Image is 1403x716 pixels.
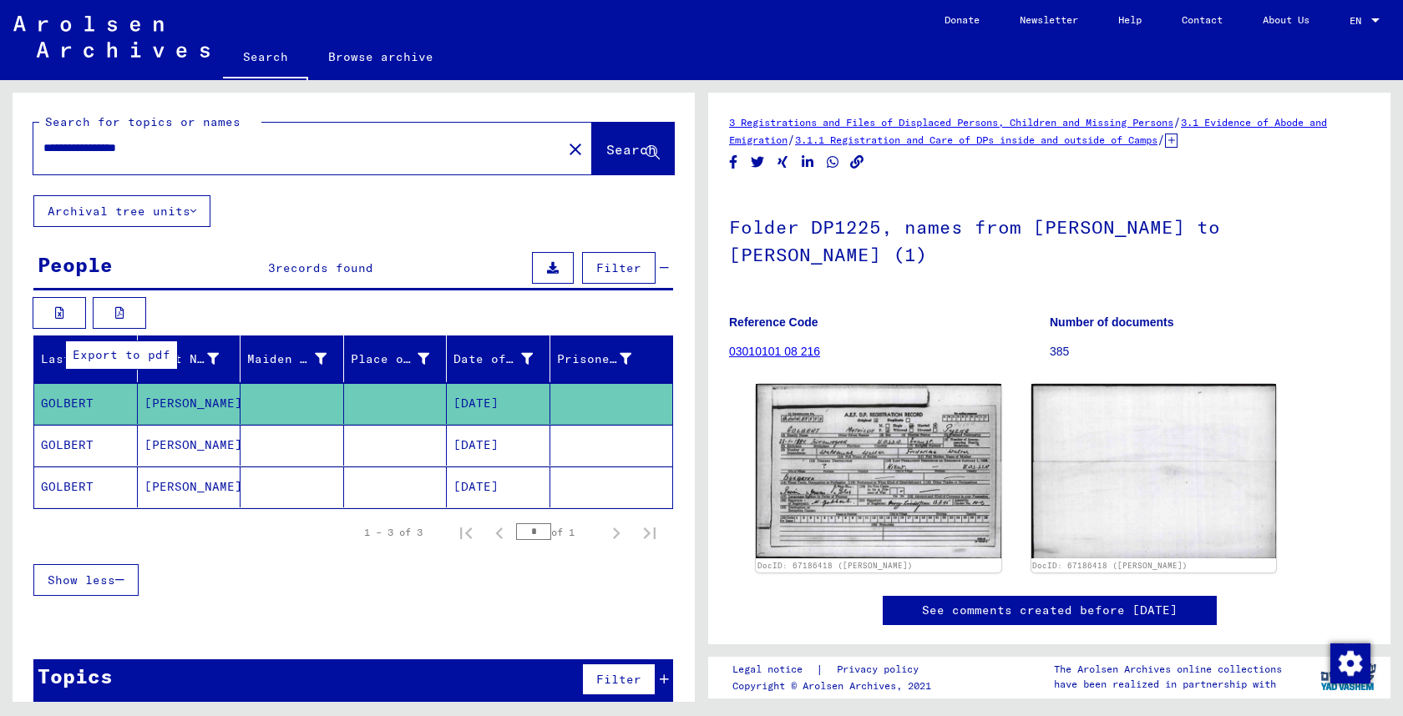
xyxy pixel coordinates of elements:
[276,260,373,275] span: records found
[729,189,1370,290] h1: Folder DP1225, names from [PERSON_NAME] to [PERSON_NAME] (1)
[1050,343,1370,361] p: 385
[138,466,241,507] mat-cell: [PERSON_NAME]
[557,345,653,372] div: Prisoner #
[600,516,633,549] button: Next page
[308,37,453,77] a: Browse archive
[33,564,139,596] button: Show less
[351,345,451,372] div: Place of Birth
[592,123,674,174] button: Search
[34,335,138,382] mat-header-cell: Last Name
[550,335,673,382] mat-header-cell: Prisoner #
[1054,677,1282,692] p: have been realized in partnership with
[596,672,641,687] span: Filter
[344,335,448,382] mat-header-cell: Place of Birth
[1330,643,1370,683] div: Change consent
[268,260,276,275] span: 3
[447,335,550,382] mat-header-cell: Date of Birth
[1317,656,1380,698] img: yv_logo.png
[38,661,113,691] div: Topics
[41,345,137,372] div: Last Name
[33,195,210,227] button: Archival tree units
[447,383,550,424] mat-cell: [DATE]
[1173,114,1181,129] span: /
[633,516,666,549] button: Last page
[732,678,939,693] p: Copyright © Arolsen Archives, 2021
[749,152,767,173] button: Share on Twitter
[729,315,818,329] b: Reference Code
[757,561,913,570] a: DocID: 67186418 ([PERSON_NAME])
[725,152,742,173] button: Share on Facebook
[799,152,817,173] button: Share on LinkedIn
[1032,561,1188,570] a: DocID: 67186418 ([PERSON_NAME])
[138,383,241,424] mat-cell: [PERSON_NAME]
[38,250,113,280] div: People
[34,383,138,424] mat-cell: GOLBERT
[453,350,533,368] div: Date of Birth
[449,516,483,549] button: First page
[1157,132,1165,147] span: /
[729,345,820,358] a: 03010101 08 216
[247,345,347,372] div: Maiden Name
[774,152,792,173] button: Share on Xing
[45,114,241,129] mat-label: Search for topics or names
[516,524,600,540] div: of 1
[144,345,241,372] div: First Name
[582,663,656,695] button: Filter
[138,335,241,382] mat-header-cell: First Name
[582,252,656,284] button: Filter
[447,425,550,466] mat-cell: [DATE]
[922,602,1178,619] a: See comments created before [DATE]
[565,139,585,159] mat-icon: close
[144,350,220,368] div: First Name
[729,116,1173,129] a: 3 Registrations and Files of Displaced Persons, Children and Missing Persons
[447,466,550,507] mat-cell: [DATE]
[1050,315,1174,329] b: Number of documents
[788,132,795,147] span: /
[732,661,816,678] a: Legal notice
[138,425,241,466] mat-cell: [PERSON_NAME]
[557,350,632,368] div: Prisoner #
[223,37,308,80] a: Search
[241,335,344,382] mat-header-cell: Maiden Name
[1330,643,1370,683] img: Change consent
[823,661,939,678] a: Privacy policy
[756,384,1001,558] img: 001.jpg
[1031,384,1277,558] img: 002.jpg
[48,572,115,587] span: Show less
[13,16,210,58] img: Arolsen_neg.svg
[1054,662,1282,677] p: The Arolsen Archives online collections
[453,345,554,372] div: Date of Birth
[606,141,656,158] span: Search
[247,350,327,368] div: Maiden Name
[848,152,866,173] button: Copy link
[41,350,116,368] div: Last Name
[351,350,430,368] div: Place of Birth
[483,516,516,549] button: Previous page
[596,260,641,275] span: Filter
[559,132,592,165] button: Clear
[1350,15,1368,27] span: EN
[34,425,138,466] mat-cell: GOLBERT
[364,525,423,540] div: 1 – 3 of 3
[795,134,1157,146] a: 3.1.1 Registration and Care of DPs inside and outside of Camps
[732,661,939,678] div: |
[34,466,138,507] mat-cell: GOLBERT
[824,152,842,173] button: Share on WhatsApp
